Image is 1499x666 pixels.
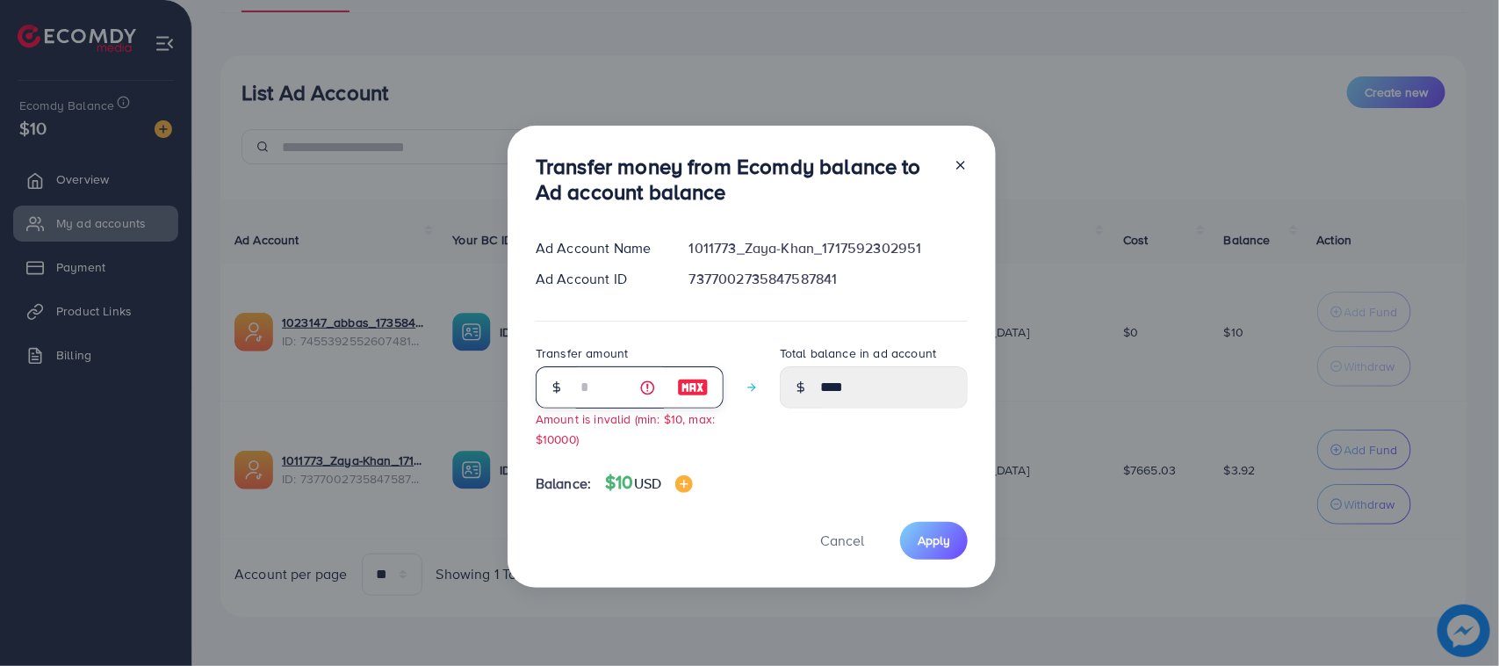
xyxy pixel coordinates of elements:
small: Amount is invalid (min: $10, max: $10000) [536,410,715,447]
span: USD [634,474,661,493]
div: Ad Account ID [522,269,675,289]
div: 1011773_Zaya-Khan_1717592302951 [675,238,982,258]
span: Apply [918,532,950,549]
span: Cancel [820,531,864,550]
label: Transfer amount [536,344,628,362]
button: Apply [900,522,968,560]
div: Ad Account Name [522,238,675,258]
h3: Transfer money from Ecomdy balance to Ad account balance [536,154,940,205]
label: Total balance in ad account [780,344,936,362]
img: image [675,475,693,493]
div: 7377002735847587841 [675,269,982,289]
img: image [677,377,709,398]
h4: $10 [605,472,693,494]
button: Cancel [798,522,886,560]
span: Balance: [536,474,591,494]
